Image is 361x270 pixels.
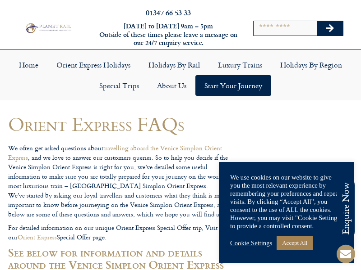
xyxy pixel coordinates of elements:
[8,143,222,162] a: travelling aboard the Venice Simplon Orient Express
[230,239,272,247] a: Cookie Settings
[146,7,191,18] a: 01347 66 53 33
[277,236,313,250] a: Accept All
[8,113,236,135] h1: Orient Express FAQs
[209,54,271,75] a: Luxury Trains
[230,173,343,230] div: We use cookies on our website to give you the most relevant experience by remembering your prefer...
[195,75,271,96] a: Start your Journey
[98,22,238,47] h6: [DATE] to [DATE] 9am – 5pm Outside of these times please leave a message on our 24/7 enquiry serv...
[47,54,139,75] a: Orient Express Holidays
[139,54,209,75] a: Holidays by Rail
[5,54,356,96] nav: Menu
[8,143,236,219] p: We often get asked questions about , and we love to answer our customers queries. So to help you ...
[18,232,57,242] a: Orient Express
[8,223,236,242] p: For detailed information on our unique Orient Express Special Offer trip, Visit our Special Offer...
[148,75,195,96] a: About Us
[90,75,148,96] a: Special Trips
[10,54,47,75] a: Home
[24,22,72,34] img: Planet Rail Train Holidays Logo
[317,21,343,36] button: Search
[271,54,351,75] a: Holidays by Region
